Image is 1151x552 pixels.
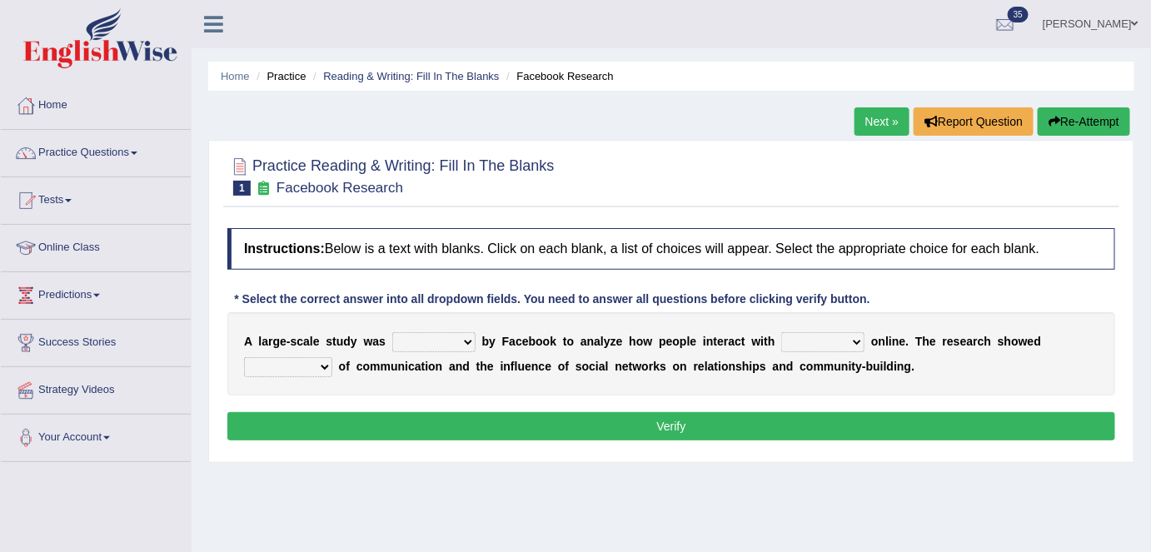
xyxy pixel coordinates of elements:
b: h [1004,335,1012,348]
b: b [482,335,490,348]
b: t [715,360,719,373]
a: Next » [855,107,909,136]
b: t [714,335,718,348]
b: n [615,360,623,373]
b: w [1019,335,1028,348]
b: a [580,335,587,348]
b: i [760,335,764,348]
b: i [405,360,408,373]
a: Practice Questions [1,130,191,172]
b: h [629,335,636,348]
button: Re-Attempt [1038,107,1130,136]
b: c [539,360,546,373]
b: f [566,360,570,373]
span: 1 [233,181,251,196]
b: o [536,335,543,348]
b: d [463,360,471,373]
b: s [660,360,666,373]
b: s [379,335,386,348]
b: e [280,335,287,348]
a: Online Class [1,225,191,266]
b: s [954,335,960,348]
b: u [518,360,526,373]
b: l [687,335,690,348]
b: g [904,360,912,373]
b: u [873,360,880,373]
b: e [1028,335,1034,348]
a: Tests [1,177,191,219]
h2: Practice Reading & Writing: Fill In The Blanks [227,154,555,196]
small: Exam occurring question [255,181,272,196]
b: f [346,360,350,373]
b: t [629,360,633,373]
b: c [735,335,741,348]
b: m [824,360,834,373]
b: l [705,360,708,373]
b: d [887,360,894,373]
b: i [718,360,721,373]
b: e [690,335,697,348]
b: i [750,360,753,373]
b: d [1034,335,1042,348]
b: o [582,360,590,373]
b: n [680,360,687,373]
b: m [814,360,824,373]
b: l [885,335,889,348]
b: o [673,360,680,373]
b: p [753,360,760,373]
b: s [291,335,297,348]
b: A [244,335,252,348]
b: h [742,360,750,373]
b: r [268,335,272,348]
b: t [764,335,768,348]
a: Reading & Writing: Fill In The Blanks [323,70,499,82]
b: i [501,360,504,373]
b: r [649,360,653,373]
button: Verify [227,412,1115,440]
b: e [622,360,629,373]
b: e [947,335,954,348]
b: e [522,335,529,348]
b: s [998,335,1004,348]
b: l [258,335,262,348]
b: o [721,360,729,373]
b: s [575,360,582,373]
b: u [835,360,842,373]
b: o [1011,335,1019,348]
b: i [894,360,897,373]
b: l [515,360,518,373]
b: c [408,360,415,373]
b: a [729,335,735,348]
b: n [729,360,736,373]
b: r [724,335,728,348]
b: f [511,360,515,373]
b: a [262,335,268,348]
b: s [735,360,742,373]
a: Strategy Videos [1,367,191,409]
h4: Below is a text with blanks. Click on each blank, a list of choices will appear. Select the appro... [227,228,1115,270]
b: - [287,335,291,348]
b: i [889,335,892,348]
a: Your Account [1,415,191,456]
a: Home [221,70,250,82]
a: Predictions [1,272,191,314]
b: i [425,360,428,373]
b: o [636,335,644,348]
b: T [915,335,923,348]
b: n [436,360,443,373]
b: n [841,360,849,373]
b: s [326,335,332,348]
b: h [984,335,992,348]
b: k [550,335,556,348]
b: y [489,335,496,348]
b: h [768,335,775,348]
b: k [653,360,660,373]
b: e [525,360,531,373]
b: i [595,360,599,373]
b: w [364,335,373,348]
b: a [415,360,421,373]
b: n [706,335,714,348]
b: o [428,360,436,373]
b: . [911,360,914,373]
b: o [641,360,649,373]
